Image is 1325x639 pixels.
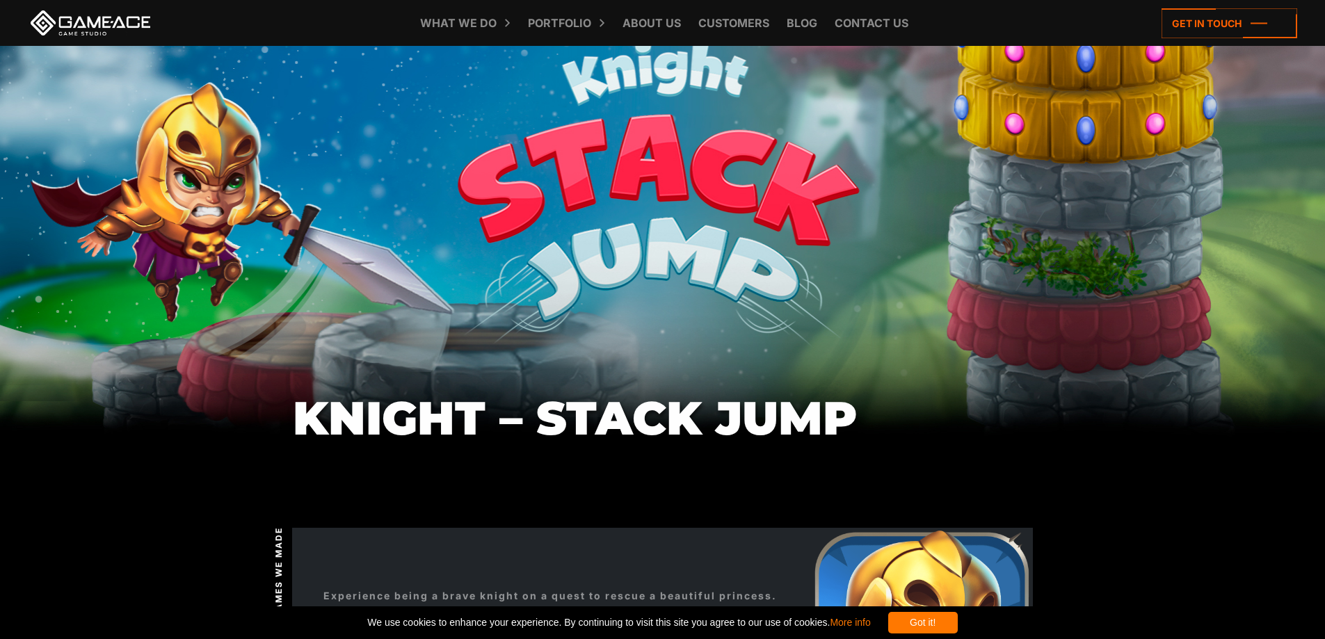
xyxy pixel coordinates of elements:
[888,612,958,633] div: Got it!
[323,588,777,603] div: Experience being a brave knight on a quest to rescue a beautiful princess.
[273,526,285,617] span: Games we made
[1162,8,1297,38] a: Get in touch
[830,617,870,628] a: More info
[293,393,1034,444] h1: Knight – Stack Jump
[367,612,870,633] span: We use cookies to enhance your experience. By continuing to visit this site you agree to our use ...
